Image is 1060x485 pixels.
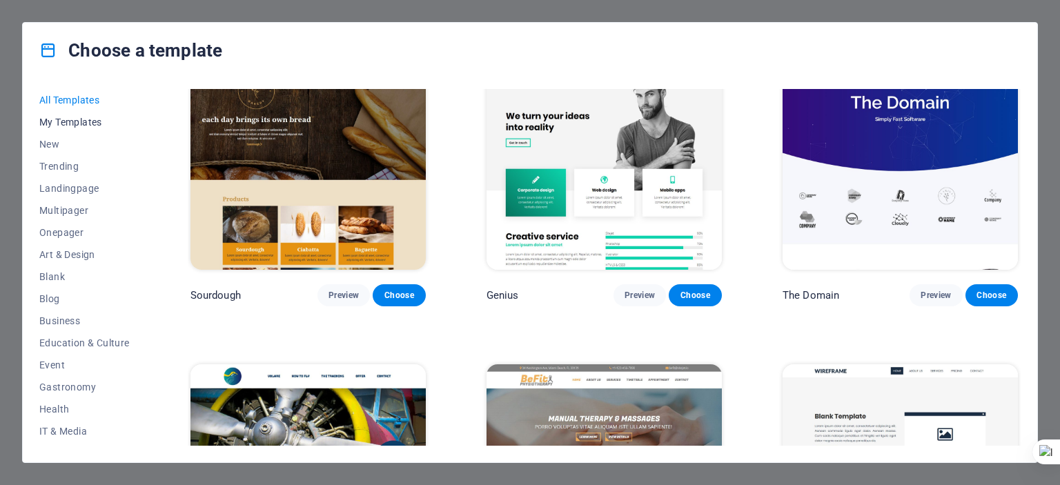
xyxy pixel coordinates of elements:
button: Preview [910,284,962,306]
p: Genius [487,288,519,302]
span: Blank [39,271,130,282]
button: Choose [965,284,1018,306]
button: Gastronomy [39,376,130,398]
button: Landingpage [39,177,130,199]
span: Preview [921,290,951,301]
p: Sourdough [190,288,241,302]
button: Onepager [39,221,130,244]
button: IT & Media [39,420,130,442]
span: Blog [39,293,130,304]
span: Preview [625,290,655,301]
span: Gastronomy [39,382,130,393]
span: Landingpage [39,183,130,194]
img: Genius [487,53,722,270]
button: My Templates [39,111,130,133]
span: Education & Culture [39,337,130,348]
span: Choose [976,290,1007,301]
button: Preview [614,284,666,306]
h4: Choose a template [39,39,222,61]
button: Preview [317,284,370,306]
img: Sourdough [190,53,426,270]
button: Blank [39,266,130,288]
span: IT & Media [39,426,130,437]
span: Trending [39,161,130,172]
span: My Templates [39,117,130,128]
span: Preview [328,290,359,301]
span: Multipager [39,205,130,216]
button: Choose [373,284,425,306]
span: Choose [680,290,710,301]
button: Education & Culture [39,332,130,354]
span: All Templates [39,95,130,106]
span: Health [39,404,130,415]
button: Art & Design [39,244,130,266]
button: Business [39,310,130,332]
img: The Domain [783,53,1018,270]
button: Health [39,398,130,420]
button: Multipager [39,199,130,221]
button: Event [39,354,130,376]
span: Art & Design [39,249,130,260]
button: All Templates [39,89,130,111]
span: Onepager [39,227,130,238]
span: New [39,139,130,150]
span: Business [39,315,130,326]
button: Choose [669,284,721,306]
button: New [39,133,130,155]
button: Trending [39,155,130,177]
button: Legal & Finance [39,442,130,464]
span: Choose [384,290,414,301]
span: Event [39,359,130,370]
p: The Domain [783,288,839,302]
button: Blog [39,288,130,310]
